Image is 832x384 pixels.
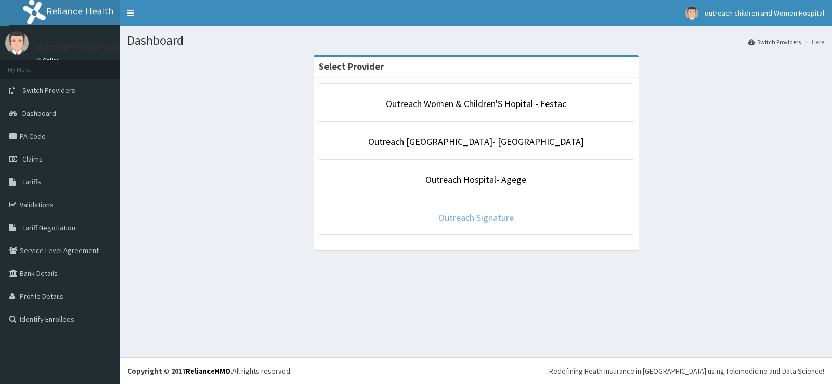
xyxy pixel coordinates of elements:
[685,7,698,20] img: User Image
[438,211,514,223] a: Outreach Signature
[425,174,526,186] a: Outreach Hospital- Agege
[36,57,61,64] a: Online
[127,366,232,376] strong: Copyright © 2017 .
[22,223,75,232] span: Tariff Negotiation
[22,86,75,95] span: Switch Providers
[802,37,824,46] li: Here
[120,357,832,384] footer: All rights reserved.
[36,42,194,51] p: outreach children and Women Hospital
[549,366,824,376] div: Redefining Heath Insurance in [GEOGRAPHIC_DATA] using Telemedicine and Data Science!
[5,31,29,55] img: User Image
[705,8,824,18] span: outreach children and Women Hospital
[22,154,43,164] span: Claims
[748,37,801,46] a: Switch Providers
[368,136,584,148] a: Outreach [GEOGRAPHIC_DATA]- [GEOGRAPHIC_DATA]
[22,177,41,187] span: Tariffs
[127,34,824,47] h1: Dashboard
[319,60,384,72] strong: Select Provider
[22,109,56,118] span: Dashboard
[386,98,566,110] a: Outreach Women & Children'S Hopital - Festac
[186,366,230,376] a: RelianceHMO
